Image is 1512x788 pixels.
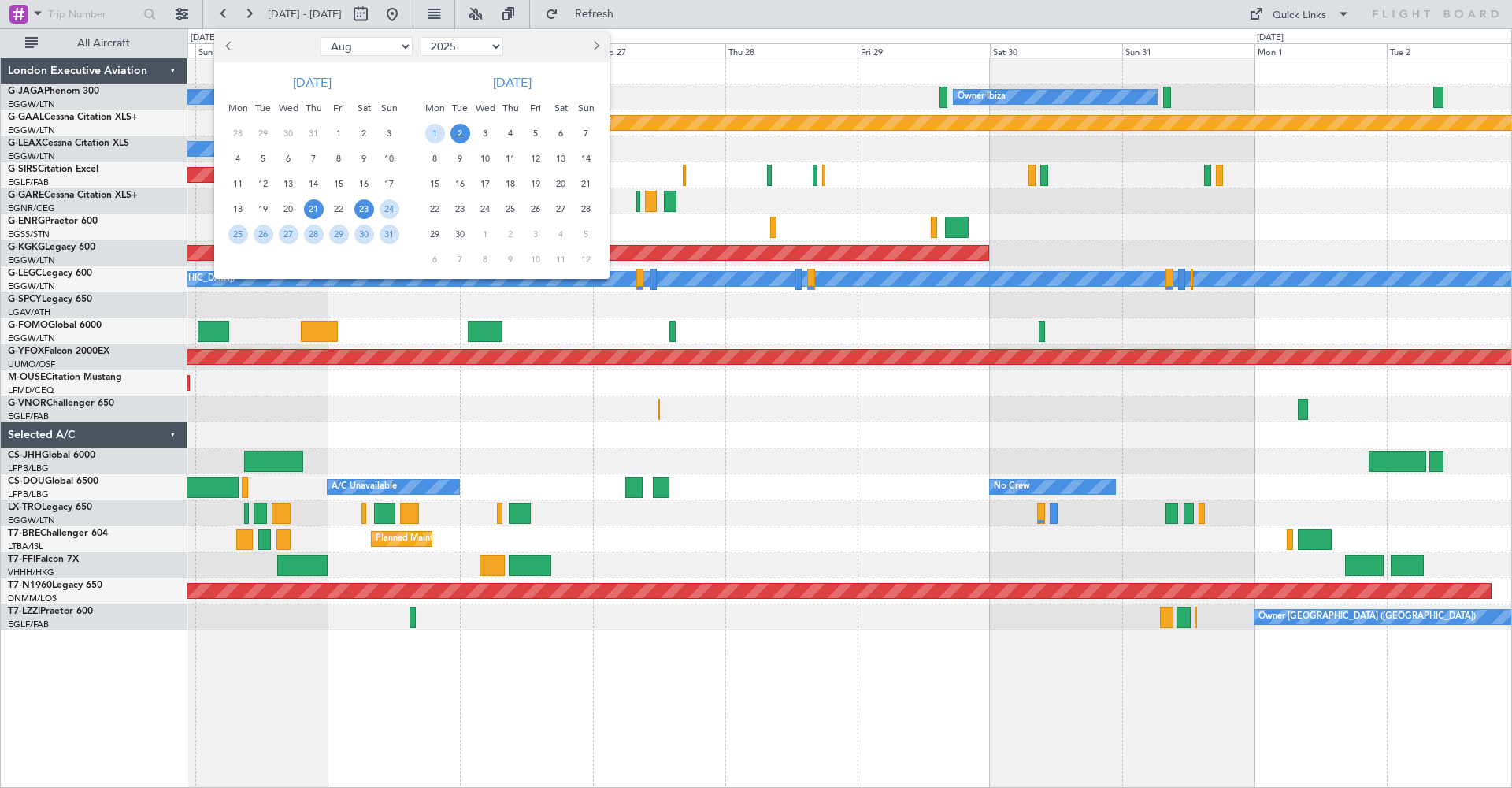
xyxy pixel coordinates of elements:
span: 12 [254,174,273,194]
span: 24 [476,199,495,219]
span: 14 [304,174,324,194]
div: 21-8-2025 [301,196,326,221]
span: 30 [354,225,374,244]
div: 15-9-2025 [422,171,447,196]
div: 11-10-2025 [548,247,573,272]
span: 4 [551,225,571,244]
div: 5-8-2025 [250,146,276,171]
div: 17-9-2025 [472,171,498,196]
div: 17-8-2025 [376,171,402,196]
span: 17 [380,174,399,194]
div: 27-9-2025 [548,196,573,221]
div: 8-9-2025 [422,146,447,171]
span: 5 [254,149,273,169]
span: 12 [576,250,596,269]
span: 31 [304,124,324,143]
span: 27 [551,199,571,219]
div: 7-8-2025 [301,146,326,171]
div: 16-9-2025 [447,171,472,196]
div: 12-9-2025 [523,146,548,171]
div: Mon [225,95,250,121]
span: 30 [279,124,298,143]
div: 1-9-2025 [422,121,447,146]
div: 1-8-2025 [326,121,351,146]
div: 3-10-2025 [523,221,548,247]
div: Fri [523,95,548,121]
span: 20 [279,199,298,219]
div: 29-9-2025 [422,221,447,247]
div: 5-9-2025 [523,121,548,146]
span: 9 [354,149,374,169]
div: 22-8-2025 [326,196,351,221]
span: 2 [501,225,521,244]
div: 4-8-2025 [225,146,250,171]
span: 8 [476,250,495,269]
div: 21-9-2025 [573,171,598,196]
span: 22 [329,199,349,219]
div: 8-10-2025 [472,247,498,272]
div: 8-8-2025 [326,146,351,171]
span: 19 [526,174,546,194]
div: 14-8-2025 [301,171,326,196]
div: 7-10-2025 [447,247,472,272]
span: 20 [551,174,571,194]
div: 20-8-2025 [276,196,301,221]
div: 30-7-2025 [276,121,301,146]
div: 16-8-2025 [351,171,376,196]
span: 31 [380,225,399,244]
span: 30 [450,225,470,244]
div: 12-8-2025 [250,171,276,196]
div: Tue [250,95,276,121]
span: 18 [501,174,521,194]
div: 19-9-2025 [523,171,548,196]
div: 23-8-2025 [351,196,376,221]
div: 27-8-2025 [276,221,301,247]
div: 11-8-2025 [225,171,250,196]
div: 30-8-2025 [351,221,376,247]
div: 28-8-2025 [301,221,326,247]
div: 5-10-2025 [573,221,598,247]
div: 19-8-2025 [250,196,276,221]
button: Next month [587,34,604,59]
span: 2 [450,124,470,143]
span: 1 [425,124,445,143]
div: 20-9-2025 [548,171,573,196]
span: 28 [228,124,248,143]
span: 9 [450,149,470,169]
span: 2 [354,124,374,143]
span: 6 [279,149,298,169]
span: 27 [279,225,298,244]
div: 29-7-2025 [250,121,276,146]
span: 7 [304,149,324,169]
div: 9-8-2025 [351,146,376,171]
span: 10 [380,149,399,169]
span: 4 [228,149,248,169]
div: 9-9-2025 [447,146,472,171]
div: 10-8-2025 [376,146,402,171]
div: 13-9-2025 [548,146,573,171]
div: 6-8-2025 [276,146,301,171]
span: 11 [228,174,248,194]
span: 13 [279,174,298,194]
span: 6 [425,250,445,269]
div: 28-9-2025 [573,196,598,221]
div: 22-9-2025 [422,196,447,221]
div: 25-8-2025 [225,221,250,247]
div: 2-9-2025 [447,121,472,146]
span: 1 [476,225,495,244]
div: 3-8-2025 [376,121,402,146]
select: Select month [321,37,413,56]
span: 29 [425,225,445,244]
div: 10-9-2025 [472,146,498,171]
span: 29 [254,124,273,143]
div: 18-8-2025 [225,196,250,221]
div: Wed [276,95,301,121]
div: 7-9-2025 [573,121,598,146]
span: 3 [526,225,546,244]
span: 12 [526,149,546,169]
div: 23-9-2025 [447,196,472,221]
div: Sun [376,95,402,121]
span: 7 [576,124,596,143]
div: Thu [301,95,326,121]
span: 21 [576,174,596,194]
